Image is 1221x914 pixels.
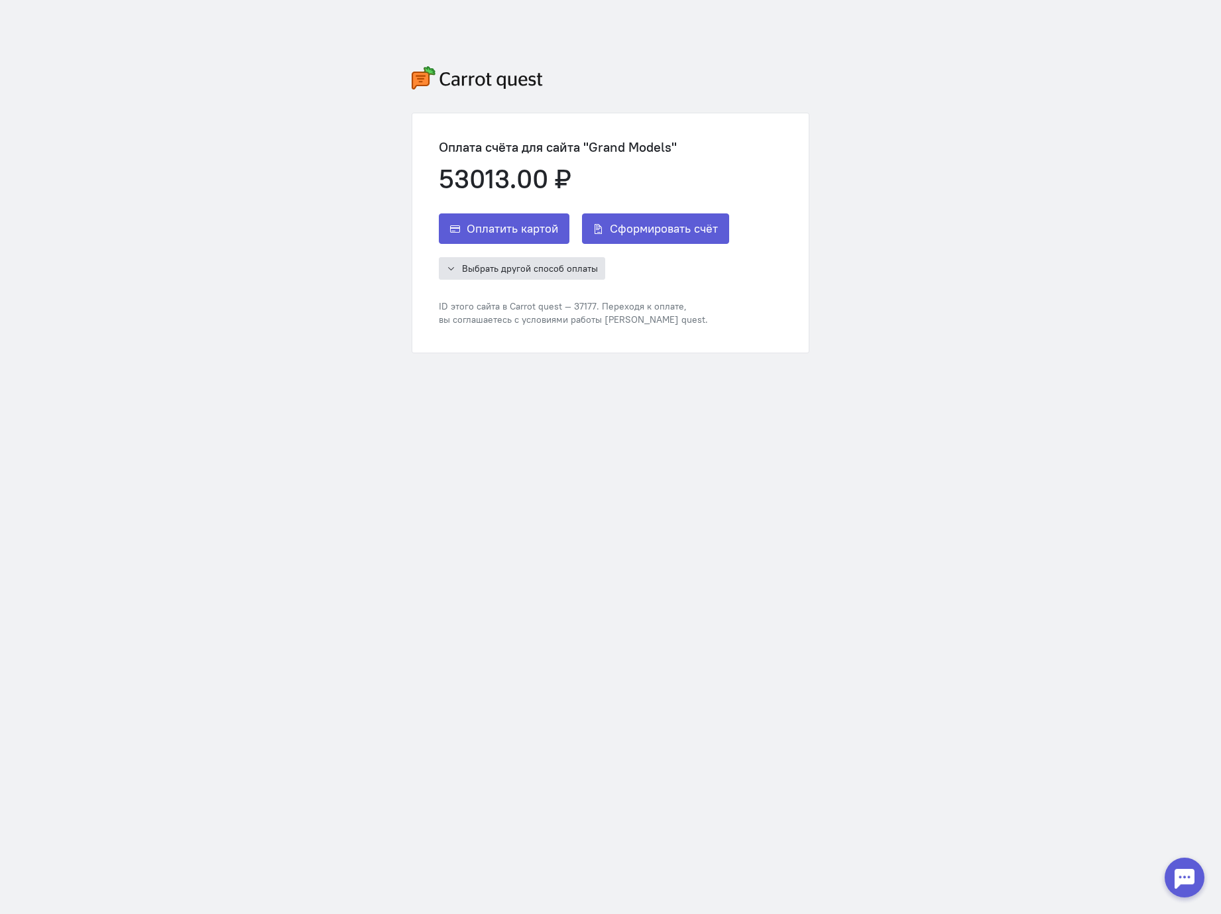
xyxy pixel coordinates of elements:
div: ID этого сайта в Carrot quest — 37177. Переходя к оплате, вы соглашаетесь с условиями работы [PER... [439,300,729,326]
span: Оплатить картой [467,221,558,237]
img: carrot-quest-logo.svg [412,66,543,89]
button: Оплатить картой [439,213,569,244]
button: Выбрать другой способ оплаты [439,257,605,280]
span: Выбрать другой способ оплаты [462,262,598,274]
div: 53013.00 ₽ [439,164,729,194]
span: Сформировать счёт [610,221,718,237]
button: Сформировать счёт [582,213,729,244]
div: Оплата счёта для сайта "Grand Models" [439,140,729,154]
